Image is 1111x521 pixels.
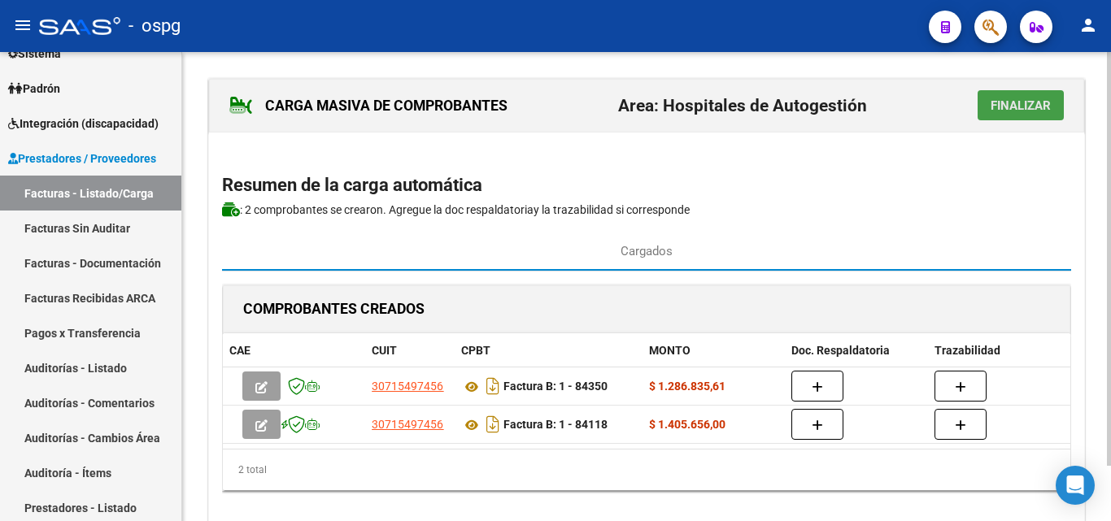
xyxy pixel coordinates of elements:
strong: Factura B: 1 - 84118 [503,419,608,432]
span: - ospg [129,8,181,44]
span: Doc. Respaldatoria [791,344,890,357]
h1: COMPROBANTES CREADOS [243,296,425,322]
span: 30715497456 [372,380,443,393]
mat-icon: person [1078,15,1098,35]
i: Descargar documento [482,373,503,399]
datatable-header-cell: CPBT [455,333,642,368]
span: Padrón [8,80,60,98]
span: Cargados [621,242,673,260]
span: CUIT [372,344,397,357]
div: Open Intercom Messenger [1056,466,1095,505]
datatable-header-cell: CUIT [365,333,455,368]
h2: Resumen de la carga automática [222,170,1071,201]
span: CAE [229,344,251,357]
span: Finalizar [991,98,1051,113]
h1: CARGA MASIVA DE COMPROBANTES [229,93,508,119]
strong: Factura B: 1 - 84350 [503,380,608,393]
i: Descargar documento [482,411,503,437]
span: CPBT [461,344,490,357]
div: 2 total [223,449,1070,490]
strong: $ 1.405.656,00 [649,418,725,431]
button: Finalizar [978,90,1064,120]
span: Integración (discapacidad) [8,115,159,132]
p: : 2 comprobantes se crearon. Agregue la doc respaldatoria [222,201,1071,219]
h2: Area: Hospitales de Autogestión [618,90,867,121]
mat-icon: menu [13,15,33,35]
datatable-header-cell: Trazabilidad [928,333,1070,368]
span: MONTO [649,344,691,357]
span: Trazabilidad [935,344,1000,357]
datatable-header-cell: MONTO [643,333,785,368]
strong: $ 1.286.835,61 [649,380,725,393]
datatable-header-cell: Doc. Respaldatoria [785,333,927,368]
span: Prestadores / Proveedores [8,150,156,167]
datatable-header-cell: CAE [223,333,365,368]
span: Sistema [8,45,61,63]
span: 30715497456 [372,418,443,431]
span: y la trazabilidad si corresponde [534,203,690,216]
